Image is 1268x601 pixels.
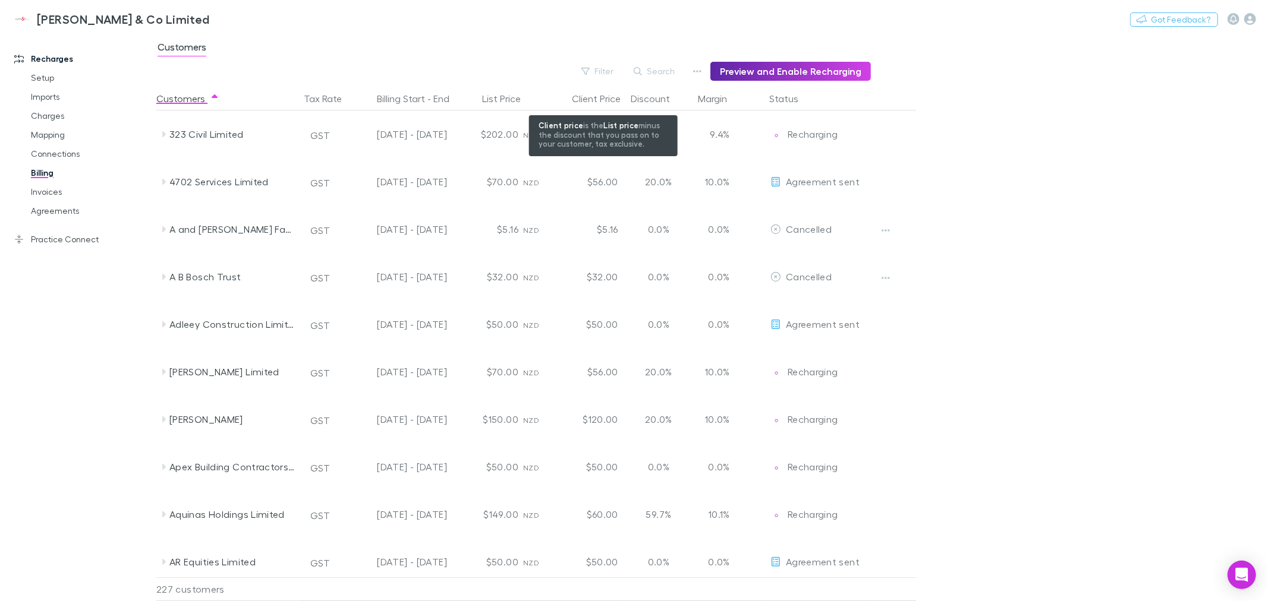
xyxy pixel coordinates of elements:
button: Customers [156,87,219,110]
span: Cancelled [786,271,832,282]
p: 0.0% [699,270,730,284]
p: 0.0% [699,555,730,569]
div: AR Equities Limited [169,538,295,586]
p: 0.0% [699,460,730,474]
div: [DATE] - [DATE] [350,110,447,158]
div: 323 Civil LimitedGST[DATE] - [DATE]$202.00NZD$164.0018.8%9.4%EditRechargingRecharging [156,110,922,158]
img: Recharging [770,462,782,474]
div: Aquinas Holdings LimitedGST[DATE] - [DATE]$149.00NZD$60.0059.7%10.1%EditRechargingRecharging [156,491,922,538]
button: Discount [631,87,684,110]
button: GST [305,268,335,287]
span: Agreement sent [786,556,860,567]
div: $50.00 [452,538,523,586]
a: Connections [19,144,164,163]
img: Recharging [770,510,782,521]
div: $50.00 [552,443,623,491]
span: Agreement sent [786,176,860,187]
button: GST [305,506,335,525]
div: $120.00 [552,396,623,443]
img: Recharging [770,129,782,141]
a: Agreements [19,201,164,220]
button: GST [305,316,335,335]
div: $50.00 [552,538,623,586]
div: 0.0% [623,443,694,491]
div: 20.0% [623,348,694,396]
div: 323 Civil Limited [169,110,295,158]
div: 0.0% [623,538,694,586]
div: [DATE] - [DATE] [350,158,447,205]
a: Invoices [19,182,164,201]
button: Tax Rate [304,87,356,110]
div: [DATE] - [DATE] [350,348,447,396]
div: $70.00 [452,158,523,205]
div: Apex Building Contractors Limited [169,443,295,491]
div: 227 customers [156,577,299,601]
div: $70.00 [452,348,523,396]
p: 10.0% [699,175,730,189]
div: A and [PERSON_NAME] Family Trust [169,205,295,253]
span: NZD [523,321,539,330]
p: 9.4% [699,127,730,141]
div: Aquinas Holdings Limited [169,491,295,538]
span: NZD [523,416,539,425]
div: A B Bosch Trust [169,253,295,300]
span: NZD [523,178,539,187]
p: 0.0% [699,317,730,331]
div: Apex Building Contractors LimitedGST[DATE] - [DATE]$50.00NZD$50.000.0%0.0%EditRechargingRecharging [156,443,922,491]
span: NZD [523,558,539,567]
a: [PERSON_NAME] & Co Limited [5,5,217,33]
div: [PERSON_NAME] Limited [169,348,295,396]
div: 18.8% [623,110,694,158]
div: Adleey Construction Limited [169,300,295,348]
a: Mapping [19,125,164,144]
a: Imports [19,87,164,106]
div: Adleey Construction LimitedGST[DATE] - [DATE]$50.00NZD$50.000.0%0.0%EditAgreement sent [156,300,922,348]
div: [DATE] - [DATE] [350,396,447,443]
div: $56.00 [552,348,623,396]
div: $50.00 [552,300,623,348]
div: [DATE] - [DATE] [350,253,447,300]
button: GST [305,363,335,382]
div: $50.00 [452,443,523,491]
p: 10.0% [699,365,730,379]
button: GST [305,553,335,572]
div: [PERSON_NAME]GST[DATE] - [DATE]$150.00NZD$120.0020.0%10.0%EditRechargingRecharging [156,396,922,443]
div: A B Bosch TrustGST[DATE] - [DATE]$32.00NZD$32.000.0%0.0%EditCancelled [156,253,922,300]
img: Recharging [770,415,782,426]
div: 4702 Services LimitedGST[DATE] - [DATE]$70.00NZD$56.0020.0%10.0%EditAgreement sent [156,158,922,205]
p: 0.0% [699,222,730,236]
button: Status [769,87,813,110]
div: $60.00 [552,491,623,538]
button: GST [305,221,335,240]
div: 20.0% [623,158,694,205]
div: Open Intercom Messenger [1228,561,1256,589]
div: 4702 Services Limited [169,158,295,205]
span: NZD [523,131,539,140]
button: GST [305,173,335,192]
button: Preview and Enable Recharging [710,62,871,81]
span: Recharging [788,128,838,140]
div: [DATE] - [DATE] [350,300,447,348]
span: Recharging [788,366,838,377]
h3: [PERSON_NAME] & Co Limited [37,12,210,26]
div: [PERSON_NAME] [169,396,295,443]
div: 20.0% [623,396,694,443]
button: Filter [575,64,621,78]
div: List Price [482,87,535,110]
div: Margin [698,87,741,110]
span: NZD [523,226,539,235]
div: $56.00 [552,158,623,205]
div: [PERSON_NAME] LimitedGST[DATE] - [DATE]$70.00NZD$56.0020.0%10.0%EditRechargingRecharging [156,348,922,396]
button: Got Feedback? [1130,12,1218,27]
img: Recharging [770,367,782,379]
div: [DATE] - [DATE] [350,491,447,538]
button: GST [305,458,335,477]
div: 59.7% [623,491,694,538]
span: Agreement sent [786,318,860,330]
span: NZD [523,273,539,282]
div: [DATE] - [DATE] [350,443,447,491]
span: NZD [523,463,539,472]
div: Client Price [572,87,635,110]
